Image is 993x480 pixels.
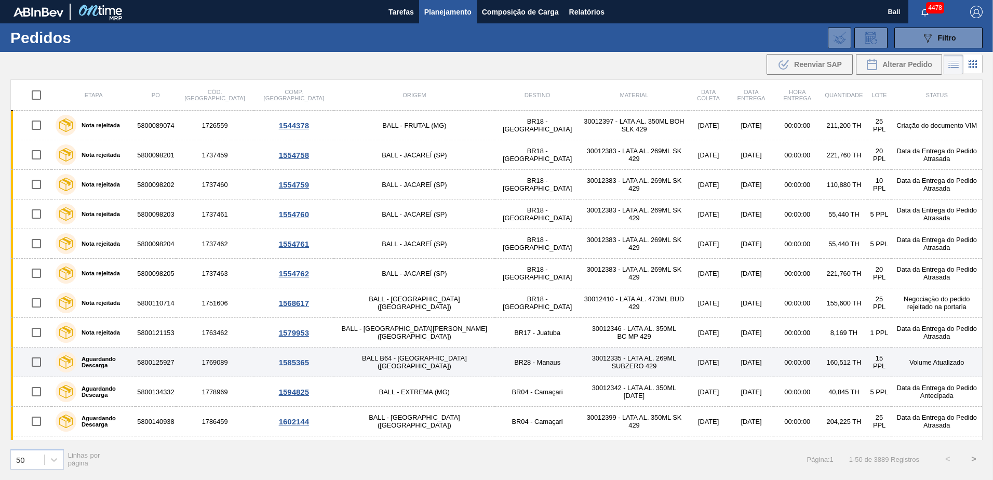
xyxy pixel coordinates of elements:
[729,407,774,436] td: [DATE]
[334,259,495,288] td: BALL - JACAREÍ (SP)
[256,358,332,367] div: 1585365
[867,111,892,140] td: 25 PPL
[136,111,176,140] td: 5800089074
[256,210,332,219] div: 1554760
[729,377,774,407] td: [DATE]
[891,318,982,348] td: Data da Entrega do Pedido Atrasada
[729,348,774,377] td: [DATE]
[580,407,689,436] td: 30012399 - LATA AL. 350ML SK 429
[334,348,495,377] td: BALL B64 - [GEOGRAPHIC_DATA] ([GEOGRAPHIC_DATA])
[774,259,821,288] td: 00:00:00
[402,92,426,98] span: Origem
[774,288,821,318] td: 00:00:00
[569,6,605,18] span: Relatórios
[867,259,892,288] td: 20 PPL
[495,111,580,140] td: BR18 - [GEOGRAPHIC_DATA]
[729,170,774,199] td: [DATE]
[867,288,892,318] td: 25 PPL
[334,111,495,140] td: BALL - FRUTAL (MG)
[11,377,983,407] a: Aguardando Descarga58001343321778969BALL - EXTREMA (MG)BR04 - Camaçari30012342 - LATA AL. 350ML [...
[821,259,867,288] td: 221,760 TH
[938,34,956,42] span: Filtro
[821,140,867,170] td: 221,760 TH
[774,407,821,436] td: 00:00:00
[688,377,728,407] td: [DATE]
[495,377,580,407] td: BR04 - Camaçari
[891,377,982,407] td: Data da Entrega do Pedido Antecipada
[688,229,728,259] td: [DATE]
[16,455,25,464] div: 50
[737,89,765,101] span: Data entrega
[11,111,983,140] a: Nota rejeitada58000890741726559BALL - FRUTAL (MG)BR18 - [GEOGRAPHIC_DATA]30012397 - LATA AL. 350M...
[334,140,495,170] td: BALL - JACAREÍ (SP)
[774,199,821,229] td: 00:00:00
[774,170,821,199] td: 00:00:00
[334,318,495,348] td: BALL - [GEOGRAPHIC_DATA][PERSON_NAME] ([GEOGRAPHIC_DATA])
[688,199,728,229] td: [DATE]
[136,229,176,259] td: 5800098204
[580,140,689,170] td: 30012383 - LATA AL. 269ML SK 429
[525,92,551,98] span: Destino
[334,170,495,199] td: BALL - JACAREÍ (SP)
[867,140,892,170] td: 20 PPL
[882,60,932,69] span: Alterar Pedido
[825,92,863,98] span: Quantidade
[856,54,942,75] button: Alterar Pedido
[580,170,689,199] td: 30012383 - LATA AL. 269ML SK 429
[256,388,332,396] div: 1594825
[11,140,983,170] a: Nota rejeitada58000982011737459BALL - JACAREÍ (SP)BR18 - [GEOGRAPHIC_DATA]30012383 - LATA AL. 269...
[688,140,728,170] td: [DATE]
[495,318,580,348] td: BR17 - Juatuba
[729,111,774,140] td: [DATE]
[935,446,961,472] button: <
[821,288,867,318] td: 155,600 TH
[891,436,982,466] td: Data da Entrega do Pedido Atrasada
[821,348,867,377] td: 160,512 TH
[76,415,131,428] label: Aguardando Descarga
[729,229,774,259] td: [DATE]
[136,140,176,170] td: 5800098201
[867,377,892,407] td: 5 PPL
[867,229,892,259] td: 5 PPL
[176,407,254,436] td: 1786459
[774,436,821,466] td: 00:00:00
[388,6,414,18] span: Tarefas
[76,270,120,276] label: Nota rejeitada
[891,229,982,259] td: Data da Entrega do Pedido Atrasada
[688,170,728,199] td: [DATE]
[821,170,867,199] td: 110,880 TH
[76,385,131,398] label: Aguardando Descarga
[867,436,892,466] td: 25 PPL
[184,89,245,101] span: Cód. [GEOGRAPHIC_DATA]
[136,288,176,318] td: 5800110714
[970,6,983,18] img: Logout
[891,170,982,199] td: Data da Entrega do Pedido Atrasada
[334,377,495,407] td: BALL - EXTREMA (MG)
[495,199,580,229] td: BR18 - [GEOGRAPHIC_DATA]
[136,348,176,377] td: 5800125927
[11,199,983,229] a: Nota rejeitada58000982031737461BALL - JACAREÍ (SP)BR18 - [GEOGRAPHIC_DATA]30012383 - LATA AL. 269...
[894,28,983,48] button: Filtro
[256,180,332,189] div: 1554759
[697,89,720,101] span: Data coleta
[729,199,774,229] td: [DATE]
[76,181,120,188] label: Nota rejeitada
[580,259,689,288] td: 30012383 - LATA AL. 269ML SK 429
[774,348,821,377] td: 00:00:00
[136,407,176,436] td: 5800140938
[495,436,580,466] td: BR04 - Camaçari
[176,140,254,170] td: 1737459
[963,55,983,74] div: Visão em Cards
[729,436,774,466] td: [DATE]
[11,288,983,318] a: Nota rejeitada58001107141751606BALL - [GEOGRAPHIC_DATA] ([GEOGRAPHIC_DATA])BR18 - [GEOGRAPHIC_DAT...
[76,300,120,306] label: Nota rejeitada
[580,348,689,377] td: 30012335 - LATA AL. 269ML SUBZERO 429
[14,7,63,17] img: TNhmsLtSVTkK8tSr43FrP2fwEKptu5GPRR3wAAAABJRU5ErkJggg==
[495,407,580,436] td: BR04 - Camaçari
[867,348,892,377] td: 15 PPL
[136,259,176,288] td: 5800098205
[11,170,983,199] a: Nota rejeitada58000982021737460BALL - JACAREÍ (SP)BR18 - [GEOGRAPHIC_DATA]30012383 - LATA AL. 269...
[152,92,160,98] span: PO
[783,89,811,101] span: Hora Entrega
[68,451,100,467] span: Linhas por página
